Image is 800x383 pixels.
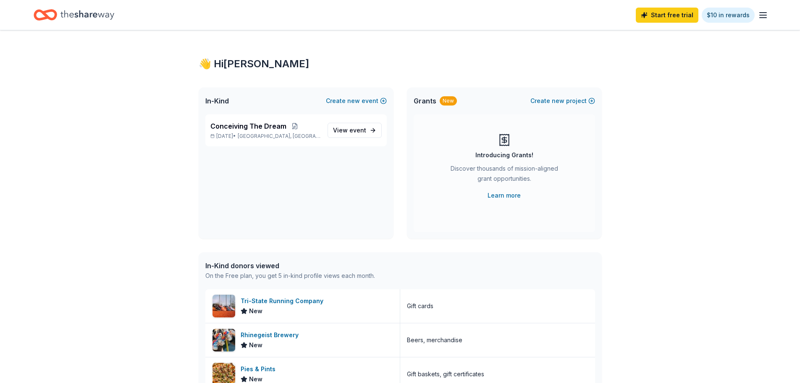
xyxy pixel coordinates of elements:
[34,5,114,25] a: Home
[407,369,484,379] div: Gift baskets, gift certificates
[205,271,375,281] div: On the Free plan, you get 5 in-kind profile views each month.
[212,329,235,351] img: Image for Rhinegeist Brewery
[488,190,521,201] a: Learn more
[636,8,698,23] a: Start free trial
[440,96,457,106] div: New
[238,133,320,140] span: [GEOGRAPHIC_DATA], [GEOGRAPHIC_DATA]
[210,121,286,131] span: Conceiving The Dream
[241,296,327,306] div: Tri-State Running Company
[407,335,462,345] div: Beers, merchandise
[407,301,433,311] div: Gift cards
[530,96,595,106] button: Createnewproject
[241,364,279,374] div: Pies & Pints
[212,295,235,317] img: Image for Tri-State Running Company
[326,96,387,106] button: Createnewevent
[328,123,382,138] a: View event
[475,150,533,160] div: Introducing Grants!
[205,96,229,106] span: In-Kind
[447,164,561,187] div: Discover thousands of mission-aligned grant opportunities.
[349,127,366,134] span: event
[347,96,360,106] span: new
[210,133,321,140] p: [DATE] •
[199,57,602,71] div: 👋 Hi [PERSON_NAME]
[205,261,375,271] div: In-Kind donors viewed
[702,8,755,23] a: $10 in rewards
[249,340,262,350] span: New
[414,96,436,106] span: Grants
[241,330,302,340] div: Rhinegeist Brewery
[552,96,564,106] span: new
[333,125,366,135] span: View
[249,306,262,316] span: New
